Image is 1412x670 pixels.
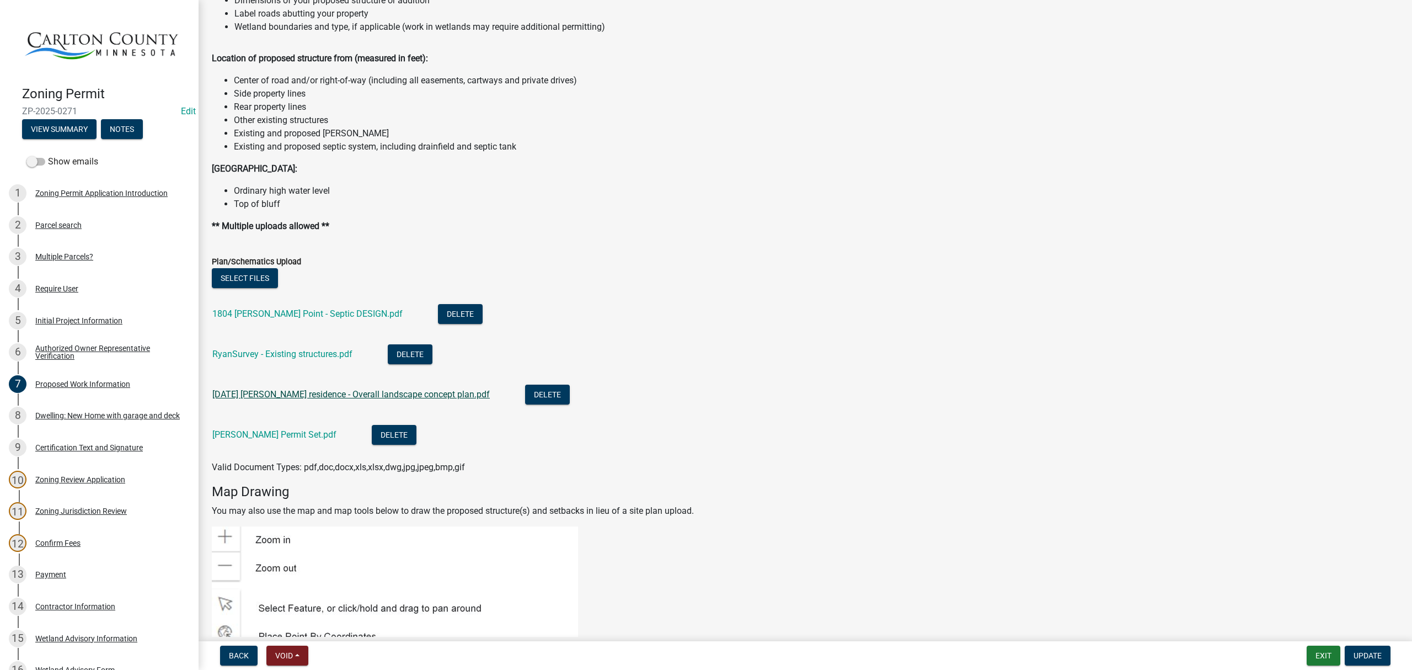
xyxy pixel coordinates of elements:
[22,106,176,116] span: ZP-2025-0271
[388,344,432,364] button: Delete
[22,12,181,75] img: Carlton County, Minnesota
[229,651,249,660] span: Back
[212,221,329,231] strong: ** Multiple uploads allowed **
[212,268,278,288] button: Select files
[22,86,190,102] h4: Zoning Permit
[1345,646,1390,666] button: Update
[212,504,1399,518] p: You may also use the map and map tools below to draw the proposed structure(s) and setbacks in li...
[9,343,26,361] div: 6
[9,216,26,234] div: 2
[266,646,308,666] button: Void
[234,7,605,20] li: Label roads abutting your property
[212,389,490,400] a: [DATE] [PERSON_NAME] residence - Overall landscape concept plan.pdf
[275,651,293,660] span: Void
[22,119,97,139] button: View Summary
[22,126,97,135] wm-modal-confirm: Summary
[212,53,428,63] strong: Location of proposed structure from (measured in feet):
[101,126,143,135] wm-modal-confirm: Notes
[1354,651,1382,660] span: Update
[35,189,168,197] div: Zoning Permit Application Introduction
[212,309,403,319] a: 1804 [PERSON_NAME] Point - Septic DESIGN.pdf
[212,258,301,266] label: Plan/Schematics Upload
[234,100,1399,114] li: Rear property lines
[372,425,416,445] button: Delete
[35,476,125,483] div: Zoning Review Application
[9,184,26,202] div: 1
[234,127,1399,140] li: Existing and proposed [PERSON_NAME]
[35,507,127,515] div: Zoning Jurisdiction Review
[234,140,1399,153] li: Existing and proposed septic system, including drainfield and septic tank
[234,74,1399,87] li: Center of road and/or right-of-way (including all easements, cartways and private drives)
[9,502,26,520] div: 11
[181,106,196,116] a: Edit
[438,304,483,324] button: Delete
[35,253,93,260] div: Multiple Parcels?
[234,87,1399,100] li: Side property lines
[9,280,26,297] div: 4
[234,20,605,34] li: Wetland boundaries and type, if applicable (work in wetlands may require additional permitting)
[35,539,81,547] div: Confirm Fees
[9,375,26,393] div: 7
[212,429,336,440] a: [PERSON_NAME] Permit Set.pdf
[438,310,483,320] wm-modal-confirm: Delete Document
[9,407,26,424] div: 8
[212,484,1399,500] h4: Map Drawing
[9,598,26,615] div: 14
[35,412,180,419] div: Dwelling: New Home with garage and deck
[35,380,130,388] div: Proposed Work Information
[234,114,1399,127] li: Other existing structures
[212,349,352,359] a: RyanSurvey - Existing structures.pdf
[234,184,1399,198] li: Ordinary high water level
[35,571,66,578] div: Payment
[35,317,122,325] div: Initial Project Information
[9,439,26,456] div: 9
[220,646,258,666] button: Back
[101,119,143,139] button: Notes
[35,344,181,360] div: Authorized Owner Representative Verification
[35,635,137,642] div: Wetland Advisory Information
[9,312,26,329] div: 5
[525,390,570,401] wm-modal-confirm: Delete Document
[9,471,26,488] div: 10
[9,630,26,647] div: 15
[35,221,82,229] div: Parcel search
[388,350,432,360] wm-modal-confirm: Delete Document
[372,430,416,441] wm-modal-confirm: Delete Document
[9,248,26,265] div: 3
[35,285,78,293] div: Require User
[234,198,1399,211] li: Top of bluff
[9,566,26,583] div: 13
[212,462,465,472] span: Valid Document Types: pdf,doc,docx,xls,xlsx,dwg,jpg,jpeg,bmp,gif
[525,385,570,405] button: Delete
[9,534,26,552] div: 12
[1307,646,1340,666] button: Exit
[181,106,196,116] wm-modal-confirm: Edit Application Number
[212,163,297,174] strong: [GEOGRAPHIC_DATA]:
[35,444,143,451] div: Certification Text and Signature
[26,155,98,168] label: Show emails
[35,603,115,610] div: Contractor Information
